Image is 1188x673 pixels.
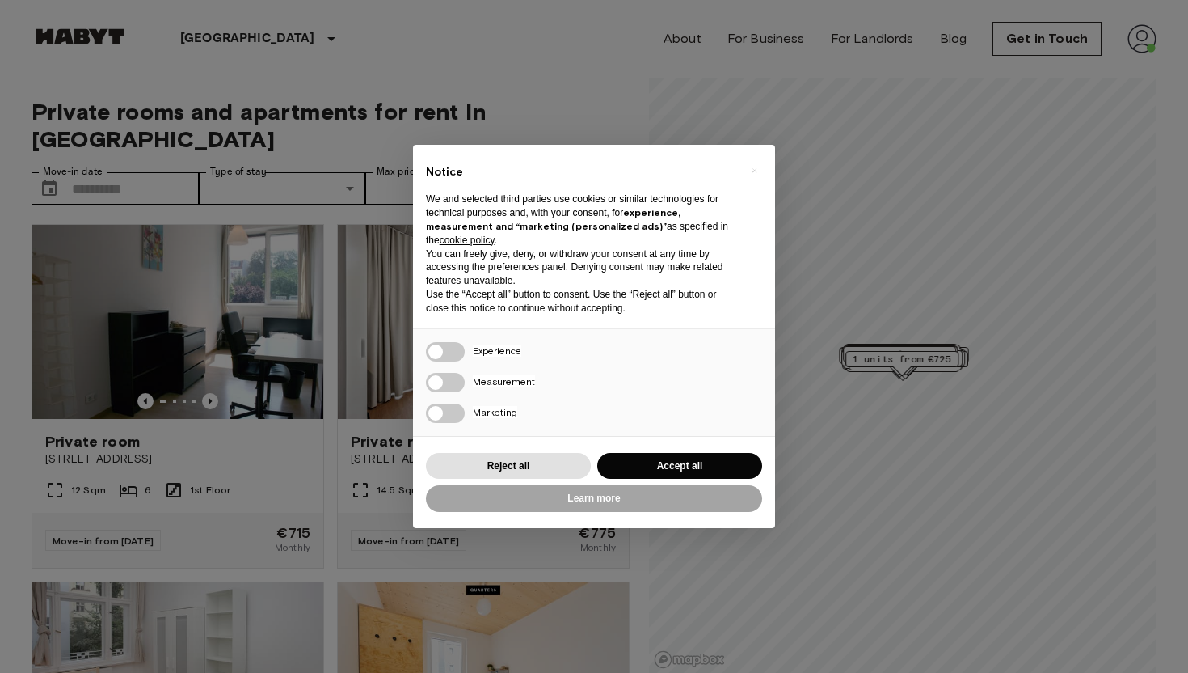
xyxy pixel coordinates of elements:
[473,375,535,387] span: Measurement
[440,235,495,246] a: cookie policy
[473,345,521,357] span: Experience
[426,288,736,315] p: Use the “Accept all” button to consent. Use the “Reject all” button or close this notice to conti...
[741,158,767,184] button: Close this notice
[426,248,736,288] p: You can freely give, deny, or withdraw your consent at any time by accessing the preferences pane...
[752,161,757,180] span: ×
[473,406,517,418] span: Marketing
[597,453,762,480] button: Accept all
[426,453,591,480] button: Reject all
[426,485,762,512] button: Learn more
[426,206,680,232] strong: experience, measurement and “marketing (personalized ads)”
[426,193,736,247] p: We and selected third parties use cookies or similar technologies for technical purposes and, wit...
[426,164,736,180] h2: Notice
